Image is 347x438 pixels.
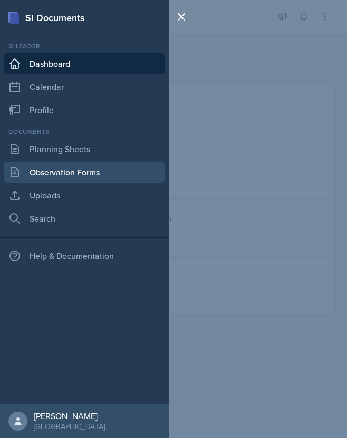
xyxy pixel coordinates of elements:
[4,208,165,229] a: Search
[4,127,165,136] div: Documents
[4,76,165,97] a: Calendar
[34,411,105,421] div: [PERSON_NAME]
[4,42,165,51] div: Si leader
[34,421,105,432] div: [GEOGRAPHIC_DATA]
[4,99,165,121] a: Profile
[4,185,165,206] a: Uploads
[4,138,165,160] a: Planning Sheets
[4,162,165,183] a: Observation Forms
[4,245,165,266] div: Help & Documentation
[4,53,165,74] a: Dashboard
